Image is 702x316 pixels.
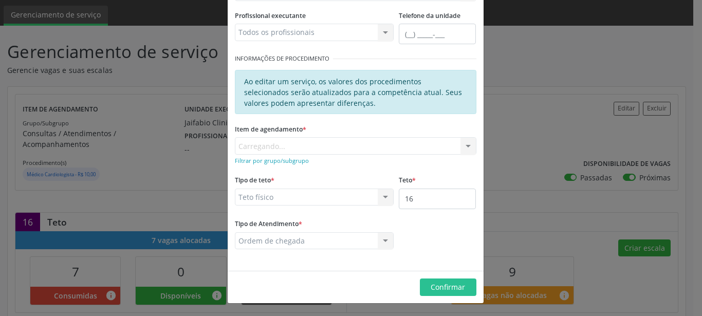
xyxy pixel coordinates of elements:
[399,189,476,209] input: Ex. 100
[399,173,416,189] label: Teto
[399,24,476,44] input: (__) _____-___
[399,8,460,24] label: Telefone da unidade
[235,155,309,165] a: Filtrar por grupo/subgrupo
[235,70,476,114] div: Ao editar um serviço, os valores dos procedimentos selecionados serão atualizados para a competên...
[235,216,302,232] label: Tipo de Atendimento
[235,8,306,24] label: Profissional executante
[235,121,306,137] label: Item de agendamento
[235,173,274,189] label: Tipo de teto
[235,54,329,63] small: Informações de Procedimento
[235,157,309,164] small: Filtrar por grupo/subgrupo
[431,282,465,292] span: Confirmar
[420,278,476,296] button: Confirmar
